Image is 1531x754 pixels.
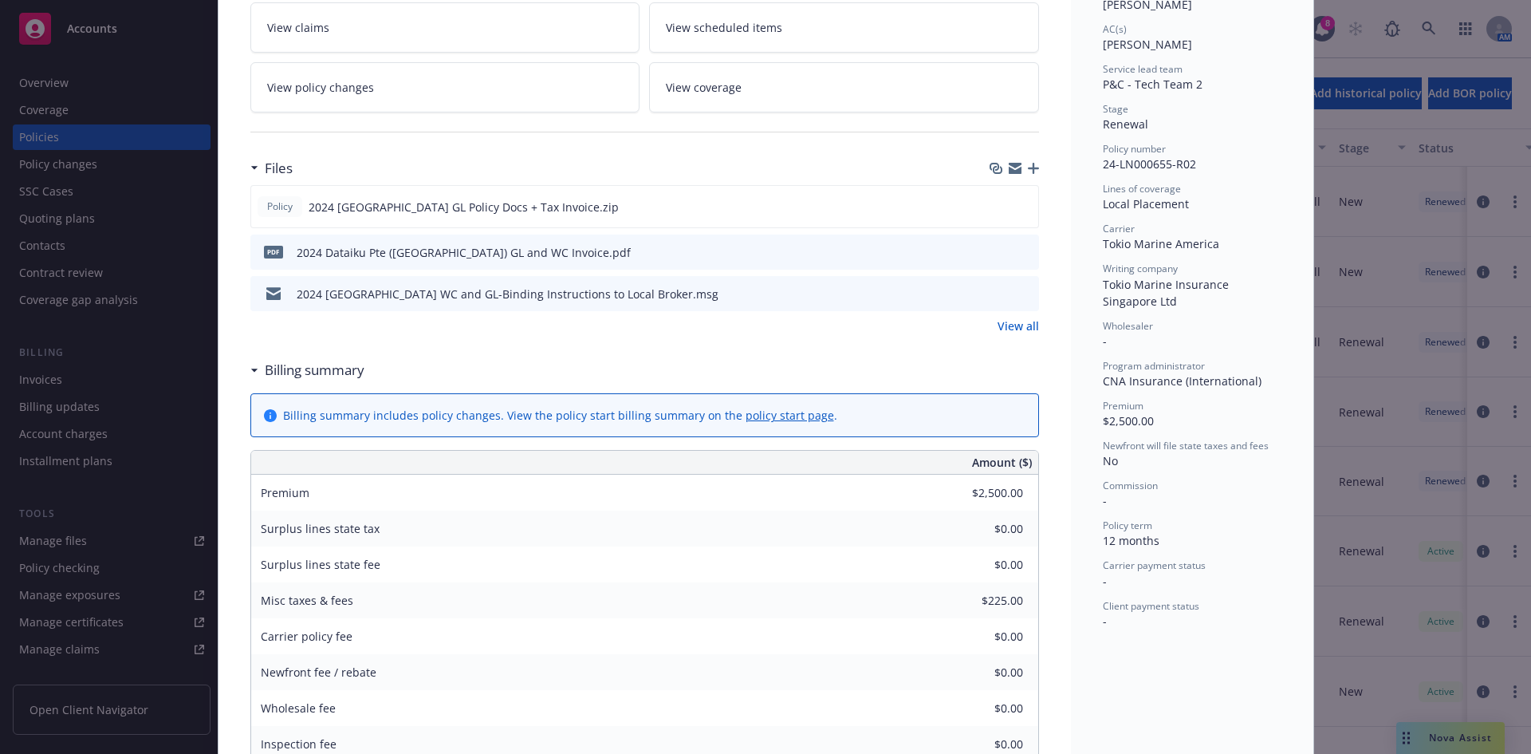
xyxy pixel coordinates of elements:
span: Newfront will file state taxes and fees [1103,439,1269,452]
button: download file [993,244,1006,261]
a: View scheduled items [649,2,1039,53]
span: Wholesaler [1103,319,1153,333]
span: AC(s) [1103,22,1127,36]
span: Policy term [1103,519,1152,532]
span: Renewal [1103,116,1148,132]
input: 0.00 [929,481,1033,505]
span: Carrier payment status [1103,559,1206,572]
a: View claims [250,2,640,53]
span: Tokio Marine America [1103,236,1219,251]
a: View coverage [649,62,1039,113]
div: 2024 [GEOGRAPHIC_DATA] WC and GL-Binding Instructions to Local Broker.msg [297,286,718,302]
span: Stage [1103,102,1128,116]
span: Commission [1103,479,1158,492]
span: pdf [264,246,283,258]
span: CNA Insurance (International) [1103,373,1261,389]
span: Service lead team [1103,62,1183,76]
input: 0.00 [929,625,1033,649]
span: Carrier [1103,222,1135,235]
button: preview file [1017,199,1032,215]
button: preview file [1018,286,1033,302]
span: - [1103,574,1107,589]
div: Files [250,158,293,179]
a: policy start page [746,408,834,423]
span: Tokio Marine Insurance Singapore Ltd [1103,277,1232,309]
button: download file [992,199,1005,215]
span: Premium [1103,399,1143,413]
h3: Billing summary [265,360,364,381]
input: 0.00 [929,589,1033,613]
span: Inspection fee [261,736,337,752]
span: Wholesale fee [261,701,336,716]
span: View policy changes [267,79,374,96]
button: download file [993,286,1006,302]
span: View claims [267,19,329,36]
div: Local Placement [1103,195,1281,212]
span: View coverage [666,79,742,96]
span: 12 months [1103,533,1159,548]
div: 2024 Dataiku Pte ([GEOGRAPHIC_DATA]) GL and WC Invoice.pdf [297,244,631,261]
input: 0.00 [929,517,1033,541]
span: - [1103,334,1107,349]
span: - [1103,614,1107,629]
span: P&C - Tech Team 2 [1103,77,1202,92]
span: Amount ($) [972,454,1032,471]
span: View scheduled items [666,19,782,36]
span: Carrier policy fee [261,629,352,644]
span: Premium [261,485,309,500]
span: Program administrator [1103,359,1205,373]
a: View all [998,318,1039,334]
span: Misc taxes & fees [261,593,353,608]
h3: Files [265,158,293,179]
input: 0.00 [929,697,1033,720]
span: Surplus lines state fee [261,557,380,572]
a: View policy changes [250,62,640,113]
input: 0.00 [929,661,1033,685]
span: Lines of coverage [1103,182,1181,195]
span: Client payment status [1103,599,1199,613]
span: Newfront fee / rebate [261,665,376,680]
span: $2,500.00 [1103,413,1154,428]
span: Surplus lines state tax [261,521,380,536]
span: - [1103,493,1107,508]
span: Policy number [1103,142,1166,156]
span: Policy [264,199,296,214]
span: [PERSON_NAME] [1103,37,1192,52]
span: 2024 [GEOGRAPHIC_DATA] GL Policy Docs + Tax Invoice.zip [309,199,619,215]
div: Billing summary includes policy changes. View the policy start billing summary on the . [283,407,837,424]
span: No [1103,453,1118,468]
input: 0.00 [929,553,1033,577]
div: Billing summary [250,360,364,381]
span: Writing company [1103,262,1178,275]
button: preview file [1018,244,1033,261]
span: 24-LN000655-R02 [1103,156,1196,172]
